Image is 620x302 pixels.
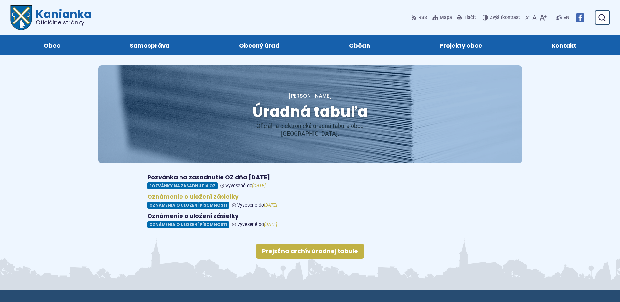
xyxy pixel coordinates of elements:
[32,8,92,25] span: Kanianka
[418,14,427,22] span: RSS
[411,35,510,55] a: Projekty obce
[147,174,473,189] a: Pozvánka na zasadnutie OZ dňa [DATE] Pozvánky na zasadnutia OZ Vyvesené do[DATE]
[349,35,370,55] span: Občan
[147,193,473,201] h4: Oznámenie o uložení zásielky
[431,11,453,24] a: Mapa
[456,11,477,24] button: Tlačiť
[252,101,368,122] span: Úradná tabuľa
[531,11,538,24] button: Nastaviť pôvodnú veľkosť písma
[440,35,482,55] span: Projekty obce
[130,35,170,55] span: Samospráva
[563,14,569,22] span: EN
[102,35,198,55] a: Samospráva
[440,14,452,22] span: Mapa
[44,35,60,55] span: Obec
[147,193,473,209] a: Oznámenie o uložení zásielky Oznámenia o uložení písomnosti Vyvesené do[DATE]
[211,35,308,55] a: Obecný úrad
[288,92,332,100] a: [PERSON_NAME]
[576,13,584,22] img: Prejsť na Facebook stránku
[412,11,428,24] a: RSS
[538,11,548,24] button: Zväčšiť veľkosť písma
[10,5,32,30] img: Prejsť na domovskú stránku
[232,122,388,137] p: Oficiálna elektronická úradná tabuľa obce [GEOGRAPHIC_DATA].
[562,14,570,22] a: EN
[147,212,473,228] a: Oznámenie o uložení zásielky Oznámenia o uložení písomnosti Vyvesené do[DATE]
[10,5,92,30] a: Logo Kanianka, prejsť na domovskú stránku.
[256,244,364,259] a: Prejsť na archív úradnej tabule
[464,15,476,21] span: Tlačiť
[36,20,92,25] span: Oficiálne stránky
[483,11,521,24] button: Zvýšiťkontrast
[147,212,473,220] h4: Oznámenie o uložení zásielky
[16,35,89,55] a: Obec
[321,35,398,55] a: Občan
[523,35,604,55] a: Kontakt
[490,15,520,21] span: kontrast
[552,35,576,55] span: Kontakt
[490,15,502,20] span: Zvýšiť
[239,35,280,55] span: Obecný úrad
[147,174,473,181] h4: Pozvánka na zasadnutie OZ dňa [DATE]
[524,11,531,24] button: Zmenšiť veľkosť písma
